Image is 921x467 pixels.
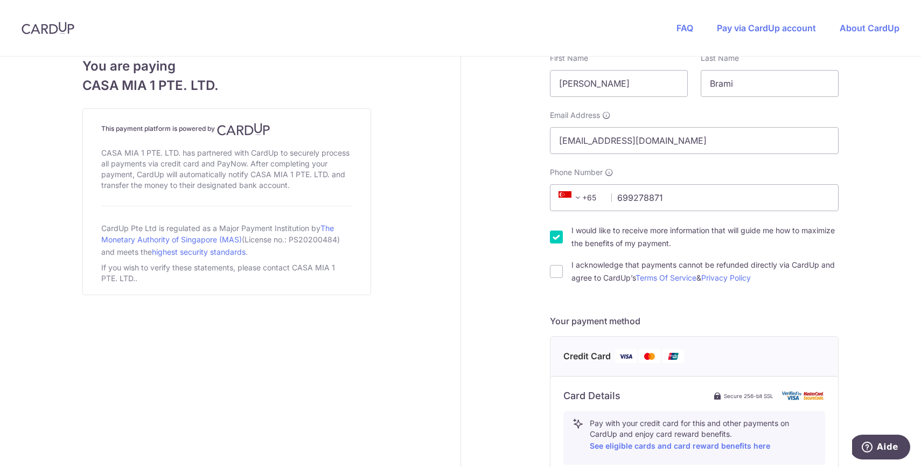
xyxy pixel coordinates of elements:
img: Union Pay [662,350,684,363]
span: Credit Card [563,350,611,363]
span: Secure 256-bit SSL [724,392,773,400]
input: Email address [550,127,839,154]
a: About CardUp [840,23,899,33]
a: highest security standards [152,247,246,256]
span: You are paying [82,57,371,76]
div: If you wish to verify these statements, please contact CASA MIA 1 PTE. LTD.. [101,260,352,286]
a: See eligible cards and card reward benefits here [590,441,770,450]
img: CardUp [217,123,270,136]
iframe: Ouvre un widget dans lequel vous pouvez trouver plus d’informations [852,435,910,462]
input: Last name [701,70,839,97]
a: FAQ [676,23,693,33]
span: CASA MIA 1 PTE. LTD. [82,76,371,95]
h5: Your payment method [550,315,839,327]
img: CardUp [22,22,74,34]
span: Phone Number [550,167,603,178]
img: Mastercard [639,350,660,363]
div: CardUp Pte Ltd is regulated as a Major Payment Institution by (License no.: PS20200484) and meets... [101,219,352,260]
a: Privacy Policy [701,273,751,282]
img: card secure [782,391,825,400]
label: I acknowledge that payments cannot be refunded directly via CardUp and agree to CardUp’s & [571,259,839,284]
div: CASA MIA 1 PTE. LTD. has partnered with CardUp to securely process all payments via credit card a... [101,145,352,193]
a: Pay via CardUp account [717,23,816,33]
input: First name [550,70,688,97]
p: Pay with your credit card for this and other payments on CardUp and enjoy card reward benefits. [590,418,816,452]
img: Visa [615,350,637,363]
h6: Card Details [563,389,620,402]
label: I would like to receive more information that will guide me how to maximize the benefits of my pa... [571,224,839,250]
h4: This payment platform is powered by [101,123,352,136]
span: +65 [559,191,584,204]
label: Last Name [701,53,739,64]
span: Email Address [550,110,600,121]
span: +65 [555,191,604,204]
a: Terms Of Service [636,273,696,282]
label: First Name [550,53,588,64]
